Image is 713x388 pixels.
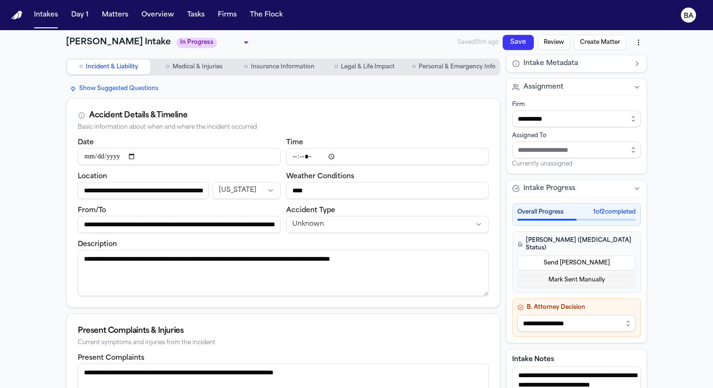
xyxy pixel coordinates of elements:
[517,304,636,311] h4: B. Attorney Decision
[244,62,248,72] span: ○
[512,355,641,364] label: Intake Notes
[86,63,138,71] span: Incident & Liability
[78,339,489,347] div: Current symptoms and injuries from the incident
[98,7,132,24] button: Matters
[173,63,223,71] span: Medical & Injuries
[214,7,240,24] button: Firms
[323,59,406,74] button: Go to Legal & Life Impact
[523,83,564,92] span: Assignment
[78,148,281,165] input: Incident date
[78,207,106,214] label: From/To
[286,139,303,146] label: Time
[78,355,144,362] label: Present Complaints
[78,325,489,337] div: Present Complaints & Injuries
[30,7,62,24] button: Intakes
[78,216,281,233] input: From/To destination
[286,173,354,180] label: Weather Conditions
[213,182,280,199] button: Incident state
[138,7,178,24] button: Overview
[251,63,315,71] span: Insurance Information
[517,256,636,271] button: Send [PERSON_NAME]
[67,59,150,74] button: Go to Incident & Liability
[512,110,641,127] input: Select firm
[78,241,117,248] label: Description
[89,110,187,121] div: Accident Details & Timeline
[78,250,489,296] textarea: Incident description
[66,36,171,49] h1: [PERSON_NAME] Intake
[593,208,636,216] span: 1 of 2 completed
[78,124,489,131] div: Basic information about when and where the incident occurred
[574,35,626,50] button: Create Matter
[512,160,572,168] span: Currently unassigned
[630,34,647,51] button: More actions
[523,59,578,68] span: Intake Metadata
[512,132,641,140] div: Assigned To
[176,36,252,49] div: Update intake status
[538,35,570,50] button: Review
[78,173,107,180] label: Location
[11,11,23,20] a: Home
[506,79,647,96] button: Assignment
[183,7,208,24] button: Tasks
[286,148,489,165] input: Incident time
[79,62,83,72] span: ○
[503,35,534,50] button: Save
[246,7,287,24] button: The Flock
[512,141,641,158] input: Assign to staff member
[506,55,647,72] button: Intake Metadata
[286,182,489,199] input: Weather conditions
[517,237,636,252] h4: [PERSON_NAME] ([MEDICAL_DATA] Status)
[78,139,94,146] label: Date
[512,101,641,108] div: Firm
[66,83,162,94] button: Show Suggested Questions
[152,59,236,74] button: Go to Medical & Injuries
[506,180,647,197] button: Intake Progress
[341,63,395,71] span: Legal & Life Impact
[517,208,564,216] span: Overall Progress
[523,184,575,193] span: Intake Progress
[517,272,636,288] button: Mark Sent Manually
[408,59,499,74] button: Go to Personal & Emergency Info
[78,182,209,199] input: Incident location
[457,39,499,46] span: Saved 51m ago
[684,13,694,19] text: BA
[238,59,321,74] button: Go to Insurance Information
[412,62,416,72] span: ○
[11,11,23,20] img: Finch Logo
[286,207,335,214] label: Accident Type
[166,62,169,72] span: ○
[67,7,92,24] button: Day 1
[419,63,496,71] span: Personal & Emergency Info
[334,62,338,72] span: ○
[176,38,217,48] span: In Progress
